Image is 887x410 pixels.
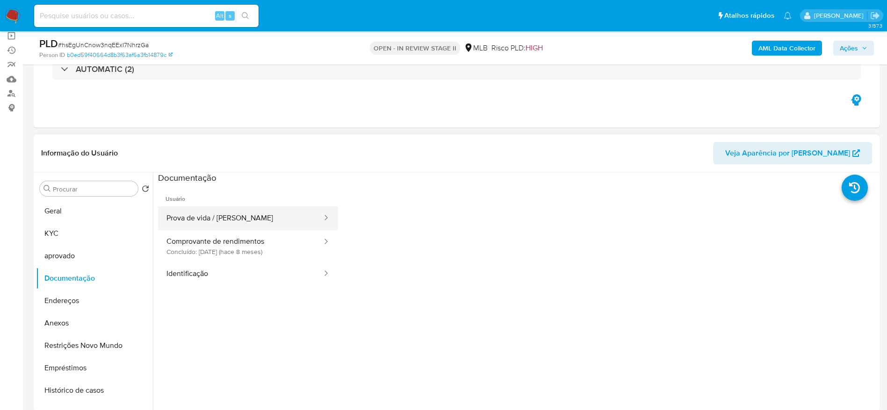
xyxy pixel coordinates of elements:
button: Retornar ao pedido padrão [142,185,149,195]
button: Histórico de casos [36,379,153,402]
span: Risco PLD: [491,43,543,53]
button: Geral [36,200,153,222]
button: Veja Aparência por [PERSON_NAME] [713,142,872,164]
p: OPEN - IN REVIEW STAGE II [370,42,460,55]
button: Anexos [36,312,153,334]
a: Sair [870,11,880,21]
h3: AUTOMATIC (2) [76,64,134,74]
button: aprovado [36,245,153,267]
button: Documentação [36,267,153,290]
span: Veja Aparência por [PERSON_NAME] [725,142,850,164]
b: PLD [39,36,58,51]
span: Alt [216,11,224,20]
a: b0ed59f40664d8b3f63af6a3fb14879c [67,51,173,59]
div: MLB [464,43,488,53]
span: Ações [840,41,858,56]
h1: Informação do Usuário [41,148,118,158]
p: eduardo.dutra@mercadolivre.com [814,11,867,20]
span: # hsEgUnCnow3nqEExI7NhrzGa [58,40,149,49]
span: s [229,11,231,20]
button: search-icon [236,9,255,22]
button: Procurar [43,185,51,192]
button: Ações [833,41,874,56]
button: KYC [36,222,153,245]
div: AUTOMATIC (2) [52,58,861,80]
span: Atalhos rápidos [724,11,774,21]
button: Empréstimos [36,357,153,379]
span: 3.157.3 [868,22,882,29]
b: Person ID [39,51,65,59]
span: HIGH [526,42,543,53]
input: Procurar [53,185,134,193]
button: Endereços [36,290,153,312]
button: AML Data Collector [752,41,822,56]
button: Restrições Novo Mundo [36,334,153,357]
a: Notificações [784,12,792,20]
input: Pesquise usuários ou casos... [34,10,259,22]
b: AML Data Collector [758,41,815,56]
